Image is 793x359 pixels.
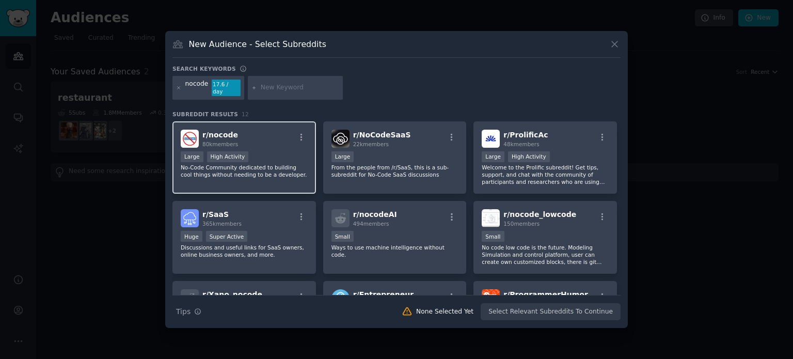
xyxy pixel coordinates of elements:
img: Entrepreneur [331,289,350,307]
p: Discussions and useful links for SaaS owners, online business owners, and more. [181,244,308,258]
h3: Search keywords [172,65,236,72]
p: No code low code is the future. Modeling Simulation and control platform, user can create own cus... [482,244,609,266]
h3: New Audience - Select Subreddits [189,39,326,50]
img: NoCodeSaaS [331,130,350,148]
img: ProgrammerHumor [482,289,500,307]
div: nocode [185,80,209,96]
div: Large [482,151,504,162]
span: r/ Entrepreneur [353,290,414,299]
span: r/ nocode [202,131,238,139]
span: Tips [176,306,191,317]
span: 48k members [503,141,539,147]
span: 12 [242,111,249,117]
span: 365k members [202,221,242,227]
span: 80k members [202,141,238,147]
img: nocode_lowcode [482,209,500,227]
div: Large [331,151,354,162]
div: None Selected Yet [416,307,473,317]
span: r/ nocode_lowcode [503,210,576,218]
span: 150 members [503,221,540,227]
p: Welcome to the Prolific subreddit! Get tips, support, and chat with the community of participants... [482,164,609,185]
img: nocode [181,130,199,148]
span: 494 members [353,221,389,227]
div: Huge [181,231,202,242]
div: Large [181,151,203,162]
img: ProlificAc [482,130,500,148]
div: High Activity [207,151,249,162]
img: SaaS [181,209,199,227]
div: Small [482,231,504,242]
div: Super Active [206,231,248,242]
span: r/ ProlificAc [503,131,548,139]
div: High Activity [508,151,550,162]
span: r/ Xano_nocode [202,290,262,299]
span: r/ NoCodeSaaS [353,131,411,139]
span: r/ nocodeAI [353,210,397,218]
button: Tips [172,303,205,321]
p: From the people from /r/SaaS, this is a sub-subreddit for No-Code SaaS discussions [331,164,458,178]
p: No-Code Community dedicated to building cool things without needing to be a developer. [181,164,308,178]
span: Subreddit Results [172,111,238,118]
div: 17.6 / day [212,80,241,96]
span: 22k members [353,141,389,147]
p: Ways to use machine intelligence without code. [331,244,458,258]
span: r/ SaaS [202,210,229,218]
input: New Keyword [261,83,339,92]
div: Small [331,231,354,242]
span: r/ ProgrammerHumor [503,290,588,299]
